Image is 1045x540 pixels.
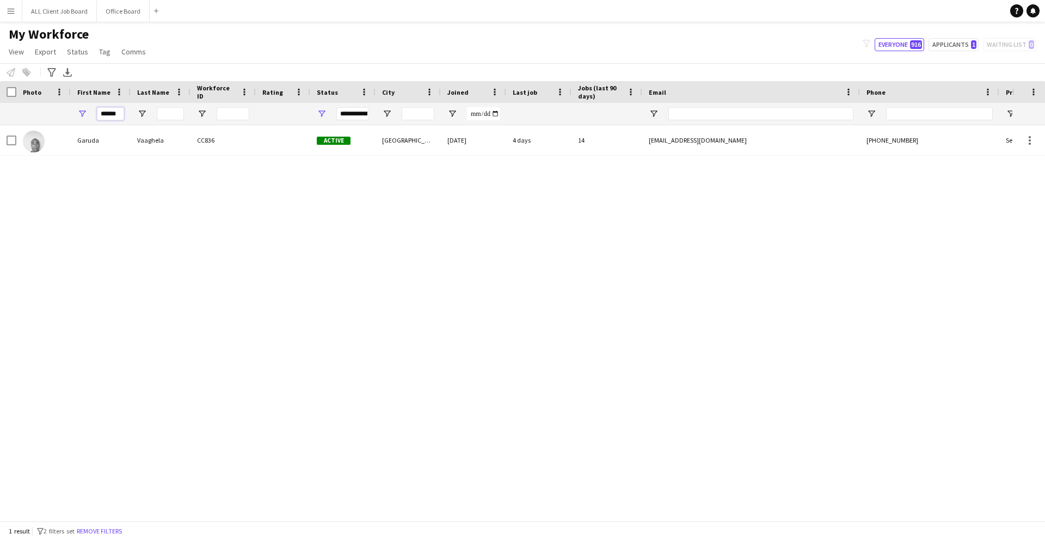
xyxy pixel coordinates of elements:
a: Tag [95,45,115,59]
span: Jobs (last 90 days) [578,84,623,100]
button: Open Filter Menu [137,109,147,119]
div: 14 [571,125,642,155]
span: Active [317,137,351,145]
button: Applicants1 [929,38,979,51]
button: Open Filter Menu [649,109,659,119]
span: Workforce ID [197,84,236,100]
button: Remove filters [75,525,124,537]
span: Comms [121,47,146,57]
span: Photo [23,88,41,96]
button: Open Filter Menu [866,109,876,119]
input: Last Name Filter Input [157,107,184,120]
span: Rating [262,88,283,96]
div: Vaaghela [131,125,190,155]
img: Garuda Vaaghela [23,131,45,152]
button: Open Filter Menu [447,109,457,119]
div: [GEOGRAPHIC_DATA] [376,125,441,155]
span: Last job [513,88,537,96]
span: Export [35,47,56,57]
div: 4 days [506,125,571,155]
div: CC836 [190,125,256,155]
input: First Name Filter Input [97,107,124,120]
span: First Name [77,88,110,96]
a: Export [30,45,60,59]
span: City [382,88,395,96]
button: Open Filter Menu [1006,109,1016,119]
span: 916 [910,40,922,49]
button: Open Filter Menu [382,109,392,119]
button: Open Filter Menu [77,109,87,119]
input: Email Filter Input [668,107,853,120]
div: [DATE] [441,125,506,155]
span: Status [317,88,338,96]
span: Email [649,88,666,96]
span: My Workforce [9,26,89,42]
a: Comms [117,45,150,59]
span: 2 filters set [44,527,75,535]
span: Profile [1006,88,1028,96]
button: Office Board [97,1,150,22]
a: Status [63,45,93,59]
span: Joined [447,88,469,96]
span: Status [67,47,88,57]
input: Workforce ID Filter Input [217,107,249,120]
div: Garuda [71,125,131,155]
span: View [9,47,24,57]
input: Joined Filter Input [467,107,500,120]
input: Phone Filter Input [886,107,993,120]
span: 1 [971,40,976,49]
button: Open Filter Menu [317,109,327,119]
button: ALL Client Job Board [22,1,97,22]
div: [EMAIL_ADDRESS][DOMAIN_NAME] [642,125,860,155]
button: Everyone916 [875,38,924,51]
a: View [4,45,28,59]
app-action-btn: Advanced filters [45,66,58,79]
span: Tag [99,47,110,57]
span: Last Name [137,88,169,96]
input: City Filter Input [402,107,434,120]
span: Phone [866,88,886,96]
app-action-btn: Export XLSX [61,66,74,79]
div: [PHONE_NUMBER] [860,125,999,155]
button: Open Filter Menu [197,109,207,119]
